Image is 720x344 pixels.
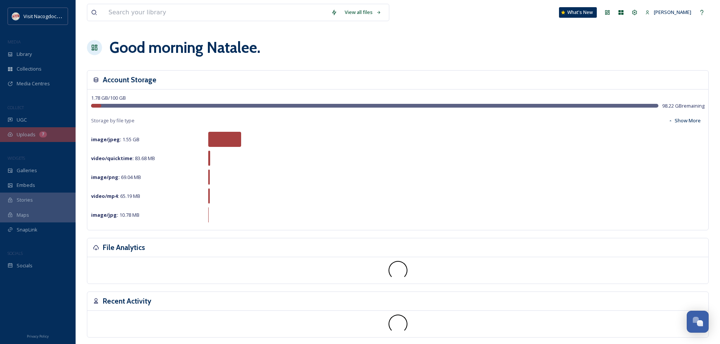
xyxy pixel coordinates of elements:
[91,174,120,180] strong: image/png :
[110,36,260,59] h1: Good morning Natalee .
[559,7,597,18] a: What's New
[341,5,385,20] a: View all files
[91,211,139,218] span: 10.78 MB
[27,331,49,340] a: Privacy Policy
[17,182,35,189] span: Embeds
[654,9,691,15] span: [PERSON_NAME]
[91,117,135,124] span: Storage by file type
[91,155,134,162] strong: video/quicktime :
[91,136,121,143] strong: image/jpeg :
[103,242,145,253] h3: File Analytics
[687,311,709,333] button: Open Chat
[103,296,151,307] h3: Recent Activity
[12,12,20,20] img: images%20%281%29.jpeg
[17,65,42,73] span: Collections
[8,250,23,256] span: SOCIALS
[8,155,25,161] span: WIDGETS
[103,74,156,85] h3: Account Storage
[17,262,33,269] span: Socials
[664,113,705,128] button: Show More
[17,80,50,87] span: Media Centres
[641,5,695,20] a: [PERSON_NAME]
[91,155,155,162] span: 83.68 MB
[91,136,139,143] span: 1.55 GB
[23,12,65,20] span: Visit Nacogdoches
[91,94,126,101] span: 1.78 GB / 100 GB
[39,131,47,137] div: 7
[17,131,36,138] span: Uploads
[91,211,118,218] strong: image/jpg :
[17,211,29,219] span: Maps
[17,51,32,58] span: Library
[91,174,141,180] span: 69.04 MB
[17,226,37,233] span: SnapLink
[91,193,119,199] strong: video/mp4 :
[8,105,24,110] span: COLLECT
[27,334,49,339] span: Privacy Policy
[662,102,705,110] span: 98.22 GB remaining
[8,39,21,45] span: MEDIA
[17,116,27,123] span: UGC
[91,193,140,199] span: 65.19 MB
[17,167,37,174] span: Galleries
[17,196,33,204] span: Stories
[105,4,327,21] input: Search your library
